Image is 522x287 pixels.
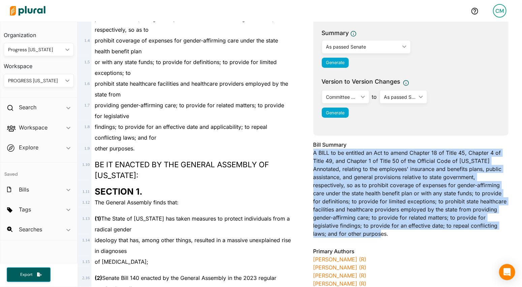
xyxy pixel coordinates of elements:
[95,215,290,233] span: The State of [US_STATE] has taken measures to protect individuals from a radical gender
[313,256,367,263] a: [PERSON_NAME] (R)
[313,141,509,149] h3: Bill Summary
[82,276,90,280] span: 2 . 16
[369,93,380,101] span: to
[19,144,38,151] h2: Explore
[313,280,367,287] a: [PERSON_NAME] (R)
[95,123,267,141] span: findings; to provide for an effective date and applicability; to repeal conflicting laws; and for
[19,206,31,213] h2: Tags
[95,145,135,152] span: other purposes.
[322,108,349,118] button: Generate
[313,272,367,279] a: [PERSON_NAME] (R)
[95,275,102,281] strong: (2)
[95,37,278,55] span: prohibit coverage of expenses for gender-affirming care under the state health benefit plan
[493,4,506,18] div: CM
[313,247,509,255] h3: Primary Authors
[0,163,77,179] h4: Saved
[95,215,101,222] strong: (1)
[19,104,36,111] h2: Search
[313,141,509,242] div: A BILL to be entitled an Act to amend Chapter 18 of Title 45, Chapter 4 of Title 49, and Chapter ...
[4,25,74,40] h3: Organization
[84,103,90,108] span: 1 . 7
[95,199,179,206] span: The General Assembly finds that:
[7,267,51,282] button: Export
[84,38,90,43] span: 1 . 4
[84,124,90,129] span: 1 . 8
[313,264,367,271] a: [PERSON_NAME] (R)
[95,186,143,197] strong: SECTION 1.
[82,189,90,194] span: 1 . 11
[82,216,90,221] span: 1 . 13
[82,162,90,167] span: 1 . 10
[322,58,349,68] button: Generate
[16,272,37,278] span: Export
[19,226,42,233] h2: Searches
[4,56,74,71] h3: Workspace
[499,264,515,280] div: Open Intercom Messenger
[326,43,400,50] div: As passed Senate
[95,160,269,180] span: BE IT ENACTED BY THE GENERAL ASSEMBLY OF [US_STATE]:
[95,258,148,265] span: of [MEDICAL_DATA];
[95,102,284,119] span: providing gender-affirming care; to provide for related matters; to provide for legislative
[19,186,29,193] h2: Bills
[95,237,291,254] span: ideology that has, among other things, resulted in a massive unexplained rise in diagnoses
[488,1,512,20] a: CM
[82,200,90,205] span: 1 . 12
[95,80,288,98] span: prohibit state healthcare facilities and healthcare providers employed by the state from
[84,81,90,86] span: 1 . 6
[19,124,48,131] h2: Workspace
[84,60,90,64] span: 1 . 5
[84,146,90,151] span: 1 . 9
[326,60,344,65] span: Generate
[384,93,416,101] div: As passed Senate
[326,93,358,101] div: Committee Sub LC 46 1061S
[82,259,90,264] span: 1 . 15
[322,29,349,37] h3: Summary
[8,77,63,84] div: PROGRESS [US_STATE]
[8,46,63,53] div: Progress [US_STATE]
[82,238,90,242] span: 1 . 14
[322,77,400,86] span: Version to Version Changes
[326,110,344,115] span: Generate
[95,59,277,76] span: or with any state funds; to provide for definitions; to provide for limited exceptions; to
